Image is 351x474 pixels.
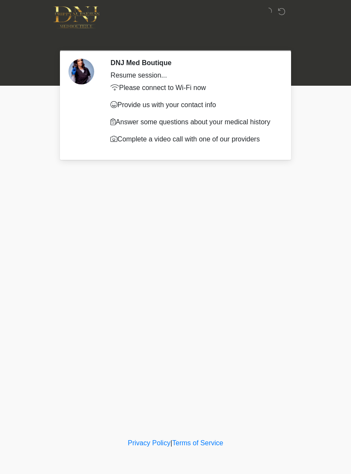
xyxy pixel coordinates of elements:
[110,83,276,93] p: Please connect to Wi-Fi now
[170,439,172,447] a: |
[110,59,276,67] h2: DNJ Med Boutique
[110,100,276,110] p: Provide us with your contact info
[128,439,171,447] a: Privacy Policy
[110,134,276,144] p: Complete a video call with one of our providers
[110,70,276,81] div: Resume session...
[68,59,94,84] img: Agent Avatar
[110,117,276,127] p: Answer some questions about your medical history
[56,31,295,47] h1: ‎ ‎
[54,6,99,28] img: DNJ Med Boutique Logo
[172,439,223,447] a: Terms of Service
